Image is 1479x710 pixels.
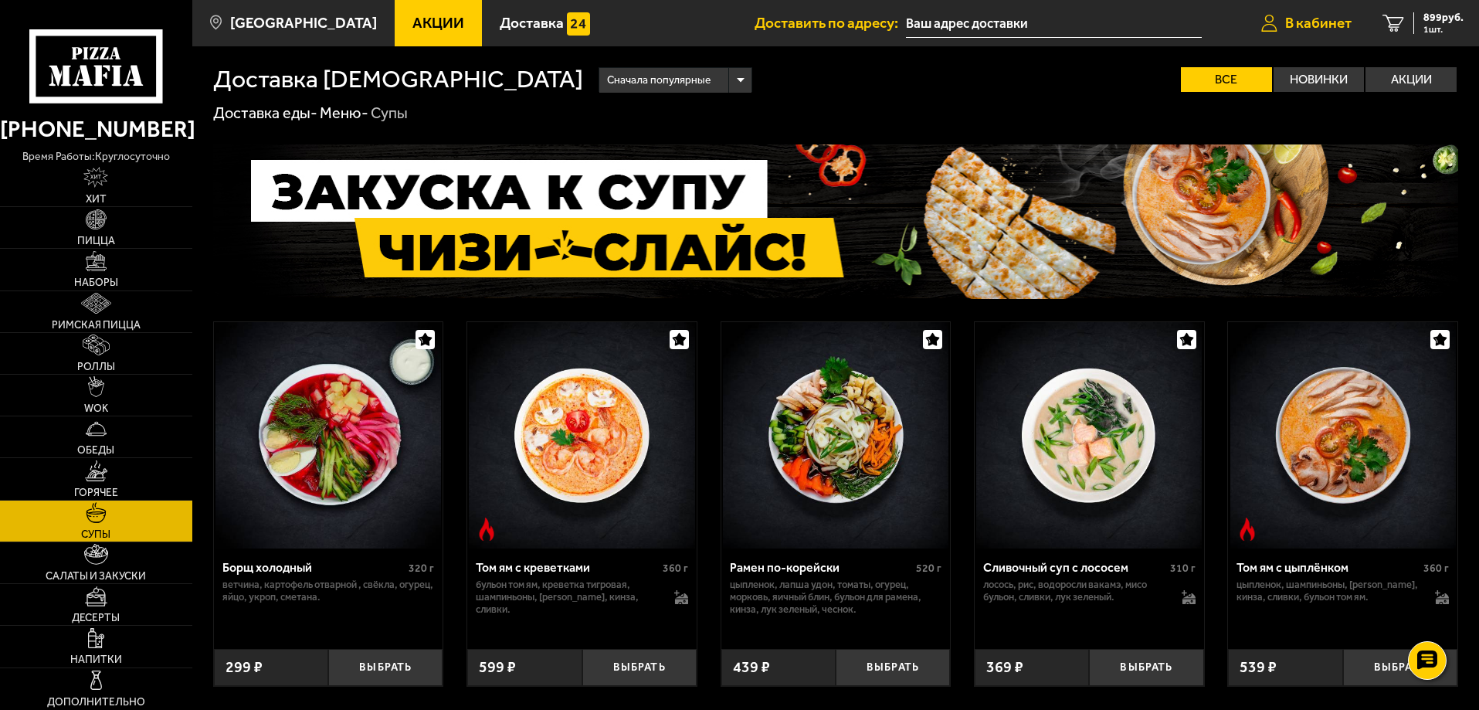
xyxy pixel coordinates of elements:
img: Том ям с цыплёнком [1230,322,1456,548]
p: бульон том ям, креветка тигровая, шампиньоны, [PERSON_NAME], кинза, сливки. [476,579,659,616]
p: цыпленок, шампиньоны, [PERSON_NAME], кинза, сливки, бульон том ям. [1236,579,1420,603]
span: Наборы [74,277,118,288]
span: Горячее [74,487,118,498]
a: Острое блюдоТом ям с цыплёнком [1228,322,1457,548]
span: Супы [81,529,110,540]
span: [GEOGRAPHIC_DATA] [230,15,377,30]
span: 369 ₽ [986,660,1023,675]
img: Сливочный суп с лососем [976,322,1202,548]
span: Пицца [77,236,115,246]
a: Рамен по-корейски [721,322,951,548]
span: Доставка [500,15,564,30]
span: 520 г [916,562,941,575]
span: Хит [86,194,107,205]
span: 360 г [1423,562,1449,575]
input: Ваш адрес доставки [906,9,1202,38]
label: Акции [1365,67,1457,92]
div: Борщ холодный [222,560,405,575]
div: Том ям с креветками [476,560,659,575]
a: Доставка еды- [213,104,317,122]
img: Борщ холодный [215,322,441,548]
span: Дополнительно [47,697,145,708]
img: Острое блюдо [1236,518,1259,541]
div: Рамен по-корейски [730,560,913,575]
div: Том ям с цыплёнком [1236,560,1420,575]
a: Меню- [320,104,368,122]
p: ветчина, картофель отварной , свёкла, огурец, яйцо, укроп, сметана. [222,579,435,603]
span: Обеды [77,445,114,456]
label: Все [1181,67,1272,92]
span: 299 ₽ [226,660,263,675]
span: 310 г [1170,562,1196,575]
span: Акции [412,15,464,30]
span: В кабинет [1285,15,1352,30]
p: цыпленок, лапша удон, томаты, огурец, морковь, яичный блин, бульон для рамена, кинза, лук зеленый... [730,579,942,616]
span: 899 руб. [1423,12,1464,23]
div: Сливочный суп с лососем [983,560,1166,575]
p: лосось, рис, водоросли вакамэ, мисо бульон, сливки, лук зеленый. [983,579,1166,603]
a: Острое блюдоТом ям с креветками [467,322,697,548]
button: Выбрать [328,649,443,687]
img: Том ям с креветками [469,322,694,548]
span: Сначала популярные [607,66,711,95]
label: Новинки [1274,67,1365,92]
span: 320 г [409,562,434,575]
div: Супы [371,104,408,124]
h1: Доставка [DEMOGRAPHIC_DATA] [213,67,583,92]
span: Римская пицца [52,320,141,331]
span: Салаты и закуски [46,571,146,582]
span: 439 ₽ [733,660,770,675]
span: 360 г [663,562,688,575]
span: Доставить по адресу: [755,15,906,30]
span: 1 шт. [1423,25,1464,34]
a: Борщ холодный [214,322,443,548]
img: Острое блюдо [475,518,498,541]
button: Выбрать [1343,649,1457,687]
span: WOK [84,403,108,414]
span: Десерты [72,613,120,623]
span: 599 ₽ [479,660,516,675]
img: 15daf4d41897b9f0e9f617042186c801.svg [567,12,590,36]
a: Сливочный суп с лососем [975,322,1204,548]
img: Рамен по-корейски [723,322,948,548]
button: Выбрать [836,649,950,687]
button: Выбрать [582,649,697,687]
button: Выбрать [1089,649,1203,687]
span: 539 ₽ [1240,660,1277,675]
span: Напитки [70,654,122,665]
span: Роллы [77,362,115,372]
